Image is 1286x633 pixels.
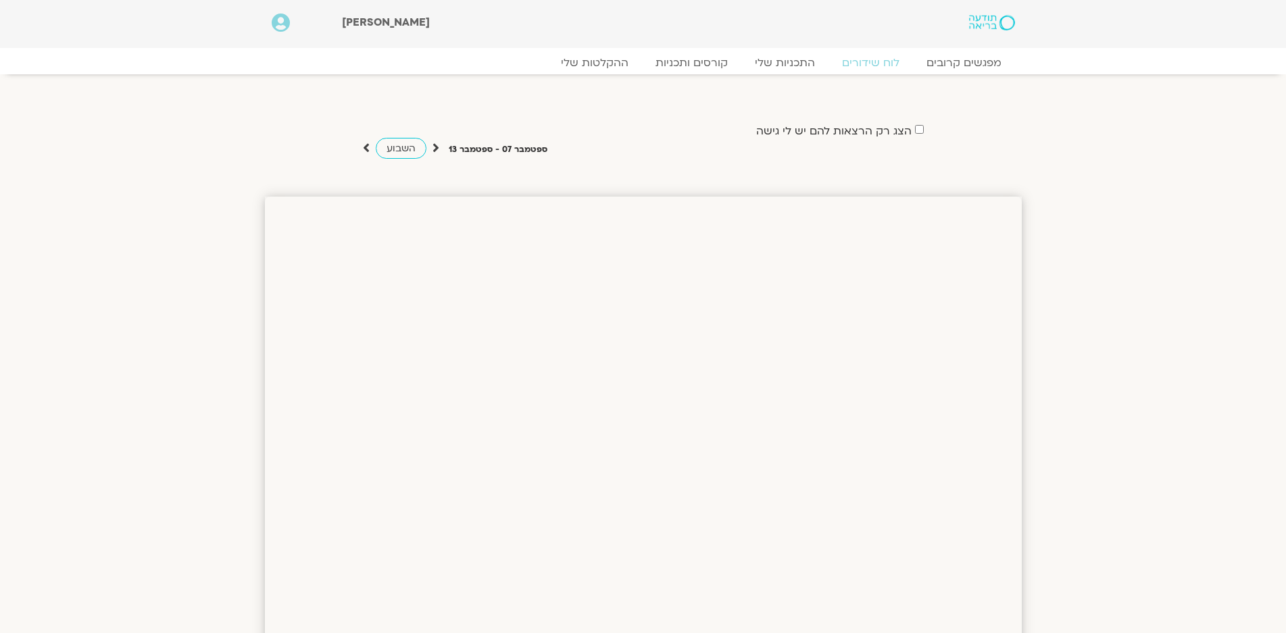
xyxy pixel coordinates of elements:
label: הצג רק הרצאות להם יש לי גישה [756,125,912,137]
a: ההקלטות שלי [547,56,642,70]
a: לוח שידורים [829,56,913,70]
nav: Menu [272,56,1015,70]
a: קורסים ותכניות [642,56,741,70]
a: השבוע [376,138,426,159]
p: ספטמבר 07 - ספטמבר 13 [449,143,547,157]
a: התכניות שלי [741,56,829,70]
a: מפגשים קרובים [913,56,1015,70]
span: השבוע [387,142,416,155]
span: [PERSON_NAME] [342,15,430,30]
